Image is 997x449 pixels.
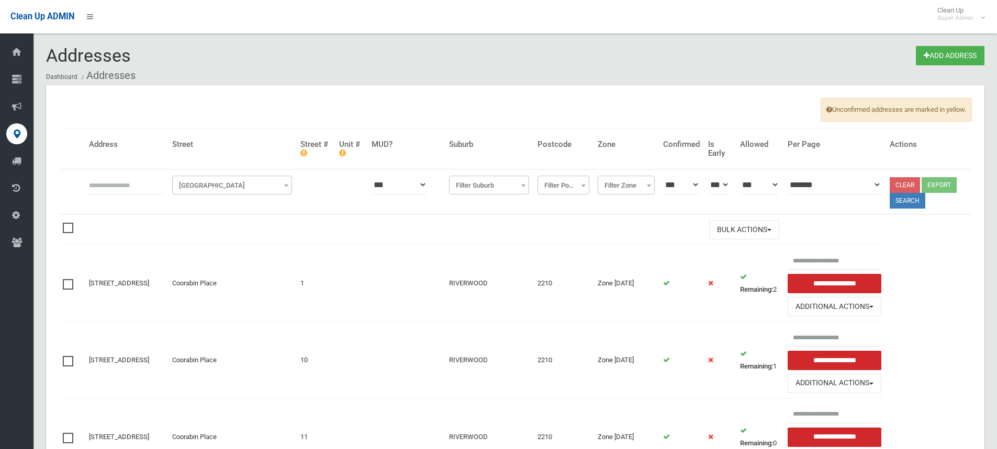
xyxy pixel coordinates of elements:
h4: Street # [300,140,331,157]
h4: Postcode [537,140,589,149]
h4: MUD? [372,140,441,149]
button: Bulk Actions [709,220,779,239]
h4: Per Page [788,140,882,149]
td: 2210 [533,245,593,322]
td: 10 [296,322,335,399]
h4: Zone [598,140,655,149]
span: Addresses [46,45,131,66]
span: Filter Street [172,176,292,194]
h4: Is Early [708,140,732,157]
h4: Address [89,140,164,149]
span: Clean Up ADMIN [10,11,74,21]
button: Additional Actions [788,297,882,316]
button: Additional Actions [788,374,882,393]
span: Filter Street [175,178,289,193]
td: Coorabin Place [168,245,296,322]
span: Filter Suburb [449,176,529,194]
small: Super Admin [937,14,973,22]
a: [STREET_ADDRESS] [89,279,149,287]
strong: Remaining: [740,439,773,447]
button: Search [890,193,925,209]
span: Unconfirmed addresses are marked in yellow. [821,98,972,122]
a: Add Address [916,46,984,65]
td: 2210 [533,322,593,399]
td: Zone [DATE] [593,322,659,399]
td: Coorabin Place [168,322,296,399]
span: Filter Zone [600,178,652,193]
h4: Confirmed [663,140,700,149]
span: Filter Suburb [452,178,526,193]
span: Filter Postcode [540,178,587,193]
h4: Suburb [449,140,529,149]
a: Dashboard [46,73,77,80]
td: 1 [736,322,783,399]
span: Clean Up [932,6,984,22]
td: RIVERWOOD [445,245,533,322]
span: Filter Zone [598,176,655,194]
strong: Remaining: [740,362,773,370]
span: Filter Postcode [537,176,589,194]
td: Zone [DATE] [593,245,659,322]
h4: Actions [890,140,968,149]
a: Clear [890,177,920,193]
a: [STREET_ADDRESS] [89,356,149,364]
strong: Remaining: [740,285,773,293]
td: 1 [296,245,335,322]
h4: Unit # [339,140,363,157]
li: Addresses [79,66,136,85]
td: 2 [736,245,783,322]
h4: Allowed [740,140,779,149]
a: [STREET_ADDRESS] [89,433,149,441]
td: RIVERWOOD [445,322,533,399]
h4: Street [172,140,292,149]
button: Export [922,177,957,193]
